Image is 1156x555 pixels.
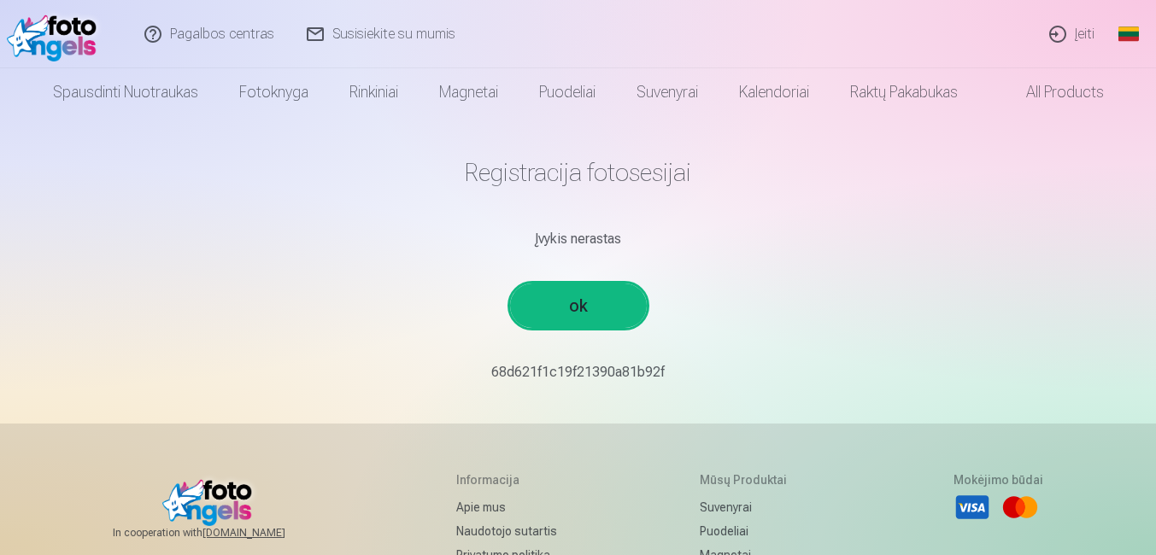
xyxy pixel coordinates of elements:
[1001,488,1039,526] li: Mastercard
[954,471,1043,488] h5: Mokėjimo būdai
[700,519,824,543] a: Puodeliai
[510,283,647,328] a: ok
[79,157,1077,188] h1: Registracija fotosesijai
[719,68,830,116] a: Kalendoriai
[7,7,105,61] img: /fa2
[830,68,978,116] a: Raktų pakabukas
[419,68,519,116] a: Magnetai
[700,471,824,488] h5: Mūsų produktai
[456,495,570,519] a: Apie mus
[456,519,570,543] a: Naudotojo sutartis
[79,362,1077,383] p: 68d621f1c19f21390a81b92f￼￼
[616,68,719,116] a: Suvenyrai
[329,68,419,116] a: Rinkiniai
[456,471,570,488] h5: Informacija
[32,68,219,116] a: Spausdinti nuotraukas
[202,526,326,540] a: [DOMAIN_NAME]
[219,68,329,116] a: Fotoknyga
[79,229,1077,249] div: Įvykis nerastas
[978,68,1124,116] a: All products
[954,488,991,526] li: Visa
[113,526,326,540] span: In cooperation with
[700,495,824,519] a: Suvenyrai
[519,68,616,116] a: Puodeliai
